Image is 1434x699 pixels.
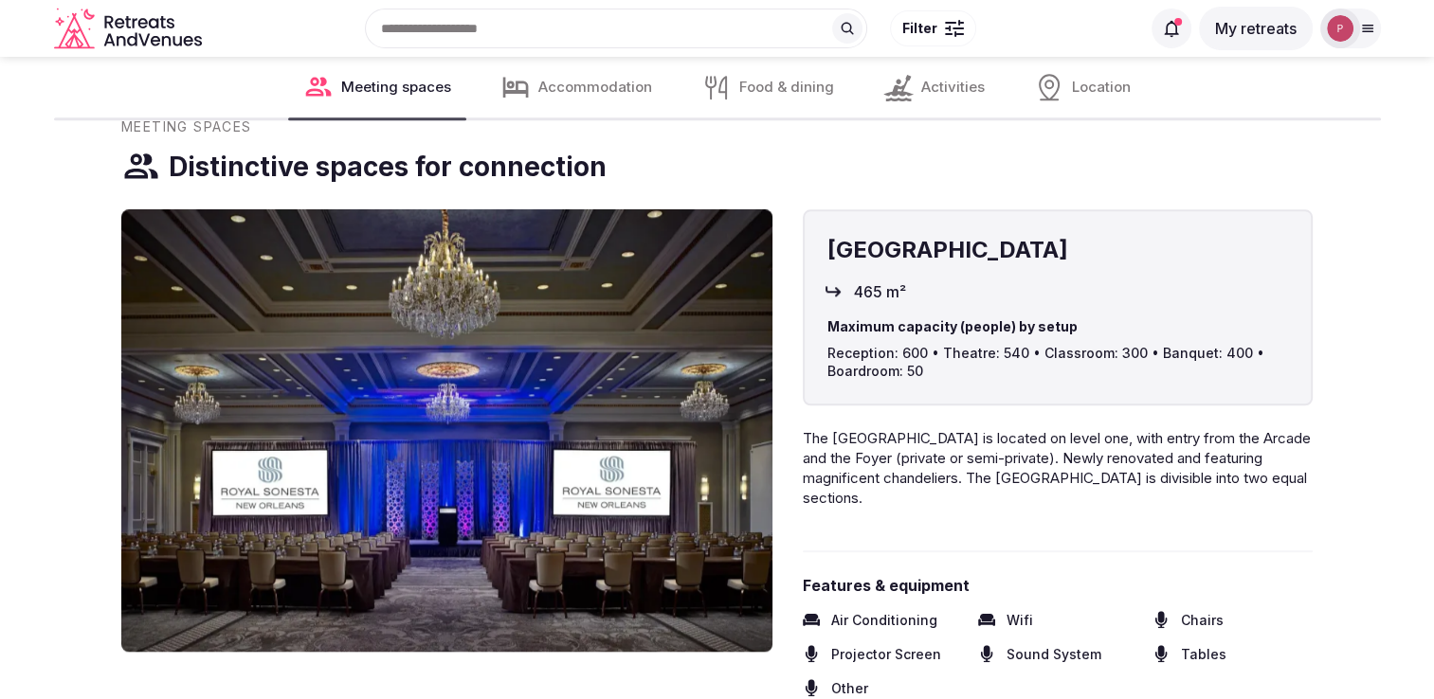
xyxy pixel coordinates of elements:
h3: Distinctive spaces for connection [169,149,607,186]
img: patty [1327,15,1353,42]
button: My retreats [1199,7,1313,50]
span: Accommodation [538,78,652,98]
span: Sound System [1007,645,1101,664]
span: Other [831,679,868,698]
button: Filter [890,10,976,46]
span: Meeting spaces [341,78,451,98]
span: Food & dining [739,78,834,98]
span: Location [1072,78,1131,98]
span: Tables [1181,645,1226,664]
img: Gallery image 1 [121,209,772,652]
span: 465 m² [854,281,906,302]
h4: [GEOGRAPHIC_DATA] [827,234,1288,266]
span: Meeting Spaces [121,117,252,136]
span: Features & equipment [803,575,1313,596]
span: Filter [902,19,937,38]
span: Air Conditioning [831,611,937,630]
span: The [GEOGRAPHIC_DATA] is located on level one, with entry from the Arcade and the Foyer (private ... [803,429,1311,507]
span: Chairs [1181,611,1224,630]
a: My retreats [1199,19,1313,38]
span: Reception: 600 • Theatre: 540 • Classroom: 300 • Banquet: 400 • Boardroom: 50 [827,344,1288,381]
span: Maximum capacity (people) by setup [827,317,1288,336]
span: Activities [921,78,985,98]
svg: Retreats and Venues company logo [54,8,206,50]
span: Wifi [1007,611,1033,630]
span: Projector Screen [831,645,941,664]
a: Visit the homepage [54,8,206,50]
